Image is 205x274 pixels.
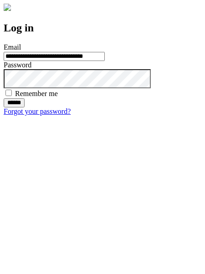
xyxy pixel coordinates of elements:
[4,107,71,115] a: Forgot your password?
[4,61,31,69] label: Password
[4,4,11,11] img: logo-4e3dc11c47720685a147b03b5a06dd966a58ff35d612b21f08c02c0306f2b779.png
[4,22,201,34] h2: Log in
[15,90,58,97] label: Remember me
[4,43,21,51] label: Email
